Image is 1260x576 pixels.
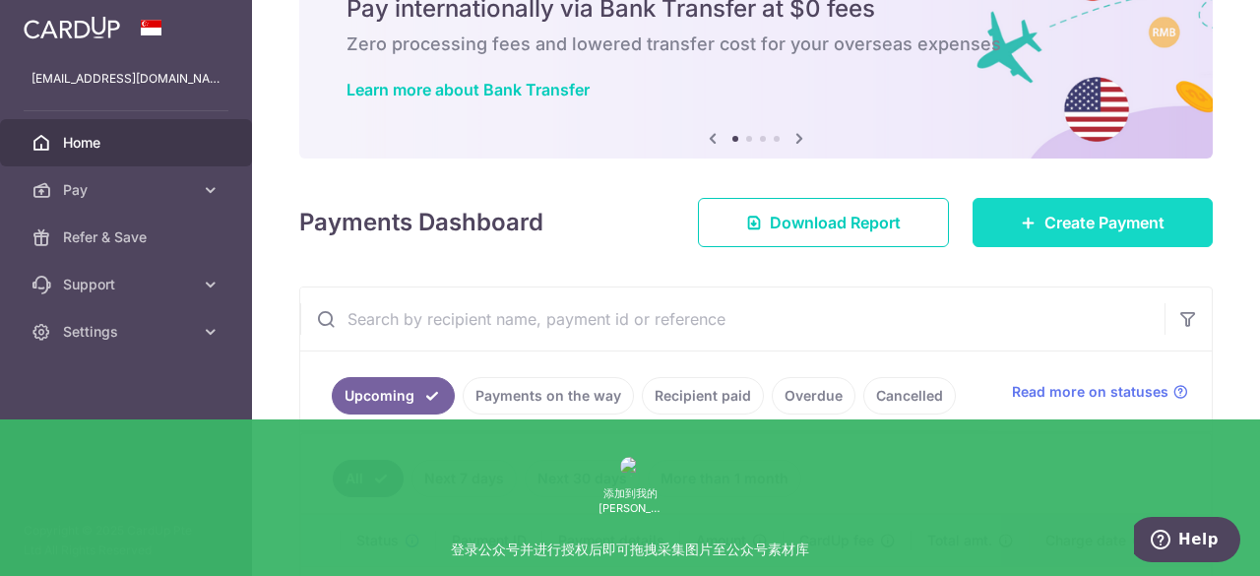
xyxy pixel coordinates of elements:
a: Create Payment [973,198,1213,247]
a: Download Report [698,198,949,247]
span: Create Payment [1044,211,1165,234]
a: Upcoming [332,377,455,415]
a: Payments on the way [463,377,634,415]
a: Read more on statuses [1012,382,1188,402]
h4: Payments Dashboard [299,205,543,240]
span: Download Report [770,211,901,234]
span: Pay [63,180,193,200]
a: Learn more about Bank Transfer [346,80,590,99]
span: Support [63,275,193,294]
span: Read more on statuses [1012,382,1168,402]
a: Overdue [772,377,855,415]
a: Cancelled [863,377,956,415]
span: Settings [63,322,193,342]
span: Refer & Save [63,227,193,247]
h6: Zero processing fees and lowered transfer cost for your overseas expenses [346,32,1165,56]
iframe: Opens a widget where you can find more information [1134,517,1240,566]
span: Home [63,133,193,153]
a: Recipient paid [642,377,764,415]
p: [EMAIL_ADDRESS][DOMAIN_NAME] [31,69,220,89]
input: Search by recipient name, payment id or reference [300,288,1165,351]
img: CardUp [24,16,120,39]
